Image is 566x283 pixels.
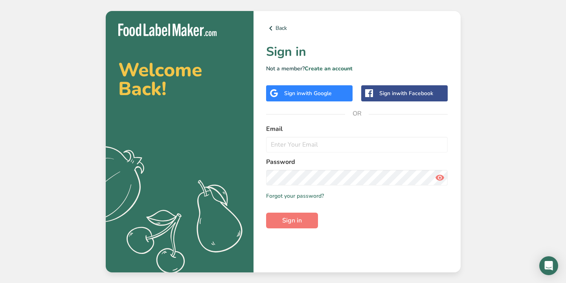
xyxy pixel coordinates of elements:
[118,24,217,37] img: Food Label Maker
[266,64,448,73] p: Not a member?
[284,89,332,97] div: Sign in
[266,42,448,61] h1: Sign in
[282,216,302,225] span: Sign in
[301,90,332,97] span: with Google
[305,65,353,72] a: Create an account
[345,102,369,125] span: OR
[266,213,318,228] button: Sign in
[266,124,448,134] label: Email
[266,192,324,200] a: Forgot your password?
[396,90,433,97] span: with Facebook
[118,61,241,98] h2: Welcome Back!
[266,157,448,167] label: Password
[266,24,448,33] a: Back
[539,256,558,275] div: Open Intercom Messenger
[266,137,448,153] input: Enter Your Email
[379,89,433,97] div: Sign in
